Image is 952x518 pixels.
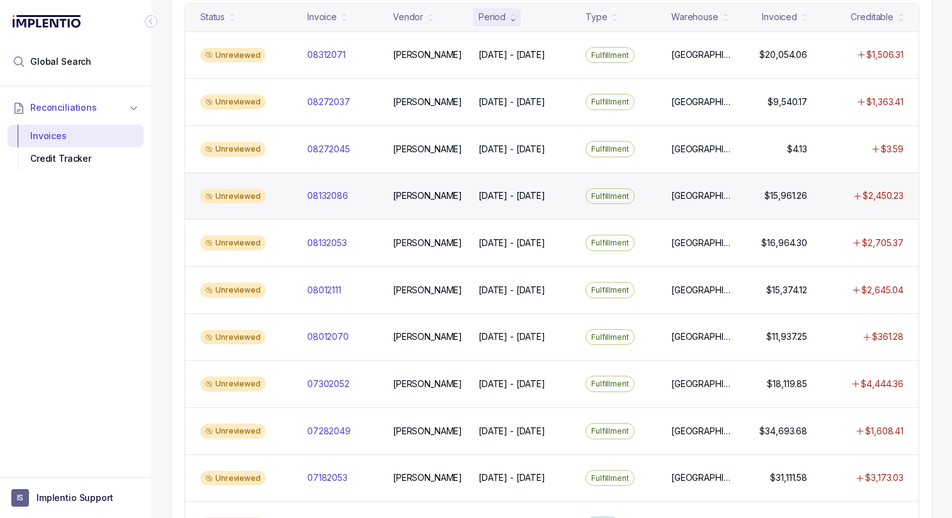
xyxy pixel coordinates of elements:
div: Creditable [851,11,893,23]
p: $1,506.31 [866,48,904,61]
span: User initials [11,489,29,507]
p: [DATE] - [DATE] [479,330,545,343]
p: [GEOGRAPHIC_DATA] [671,284,732,296]
p: 08132086 [307,189,348,202]
p: $34,693.68 [759,425,807,437]
div: Type [586,11,607,23]
div: Collapse Icon [144,14,159,29]
div: Credit Tracker [18,147,133,170]
p: Fulfillment [591,143,629,155]
p: [PERSON_NAME] [393,330,462,343]
p: [GEOGRAPHIC_DATA] [671,189,732,202]
div: Period [479,11,506,23]
p: 08132053 [307,237,347,249]
p: $15,961.26 [764,189,807,202]
p: $18,119.85 [767,378,807,390]
div: Invoiced [762,11,797,23]
p: [PERSON_NAME] [393,284,462,296]
p: $11,937.25 [766,330,807,343]
p: [PERSON_NAME] [393,471,462,484]
p: 07302052 [307,378,349,390]
p: $2,705.37 [862,237,904,249]
button: User initialsImplentio Support [11,489,140,507]
div: Unreviewed [200,48,266,63]
p: [DATE] - [DATE] [479,471,545,484]
p: Fulfillment [591,331,629,344]
p: $4.13 [787,143,807,155]
p: [DATE] - [DATE] [479,237,545,249]
p: $4,444.36 [861,378,904,390]
div: Invoice [307,11,337,23]
p: 08272045 [307,143,350,155]
p: $3,173.03 [865,471,904,484]
p: Fulfillment [591,472,629,485]
div: Unreviewed [200,142,266,157]
div: Unreviewed [200,424,266,439]
p: $15,374.12 [766,284,807,296]
p: [PERSON_NAME] [393,237,462,249]
div: Unreviewed [200,283,266,298]
span: Reconciliations [30,101,97,114]
p: Implentio Support [37,492,113,504]
p: [PERSON_NAME] [393,143,462,155]
p: $20,054.06 [759,48,807,61]
p: [DATE] - [DATE] [479,48,545,61]
p: [DATE] - [DATE] [479,378,545,390]
p: [PERSON_NAME] [393,189,462,202]
p: [PERSON_NAME] [393,378,462,390]
p: Fulfillment [591,425,629,437]
p: [DATE] - [DATE] [479,425,545,437]
p: [GEOGRAPHIC_DATA] [671,471,732,484]
p: Fulfillment [591,49,629,62]
p: $31,111.58 [770,471,807,484]
p: $1,363.41 [866,96,904,108]
p: $3.59 [881,143,904,155]
p: Fulfillment [591,190,629,203]
p: [DATE] - [DATE] [479,189,545,202]
p: [GEOGRAPHIC_DATA] [671,378,732,390]
div: Unreviewed [200,94,266,110]
p: 08012070 [307,330,349,343]
p: [PERSON_NAME] [393,425,462,437]
button: Reconciliations [8,94,144,121]
p: [DATE] - [DATE] [479,96,545,108]
p: Fulfillment [591,284,629,296]
p: [GEOGRAPHIC_DATA] [671,143,732,155]
div: Unreviewed [200,235,266,251]
p: Fulfillment [591,378,629,390]
p: Fulfillment [591,237,629,249]
p: [DATE] - [DATE] [479,284,545,296]
p: [GEOGRAPHIC_DATA] [671,237,732,249]
div: Unreviewed [200,376,266,391]
p: 08312071 [307,48,346,61]
span: Global Search [30,55,91,68]
p: 08272037 [307,96,350,108]
p: [GEOGRAPHIC_DATA] [671,425,732,437]
p: [GEOGRAPHIC_DATA] [671,96,732,108]
div: Status [200,11,225,23]
p: [PERSON_NAME] [393,96,462,108]
div: Reconciliations [8,122,144,173]
div: Vendor [393,11,423,23]
p: $16,964.30 [761,237,807,249]
p: [PERSON_NAME] [393,48,462,61]
p: [GEOGRAPHIC_DATA] [671,48,732,61]
p: [GEOGRAPHIC_DATA] [671,330,732,343]
p: $2,450.23 [863,189,904,202]
div: Warehouse [671,11,718,23]
p: 07182053 [307,471,348,484]
p: 08012111 [307,284,341,296]
p: $1,608.41 [865,425,904,437]
p: [DATE] - [DATE] [479,143,545,155]
div: Invoices [18,125,133,147]
div: Unreviewed [200,471,266,486]
p: $9,540.17 [768,96,807,108]
p: Fulfillment [591,96,629,108]
p: 07282049 [307,425,351,437]
div: Unreviewed [200,189,266,204]
div: Unreviewed [200,330,266,345]
p: $2,645.04 [861,284,904,296]
p: $361.28 [872,330,904,343]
